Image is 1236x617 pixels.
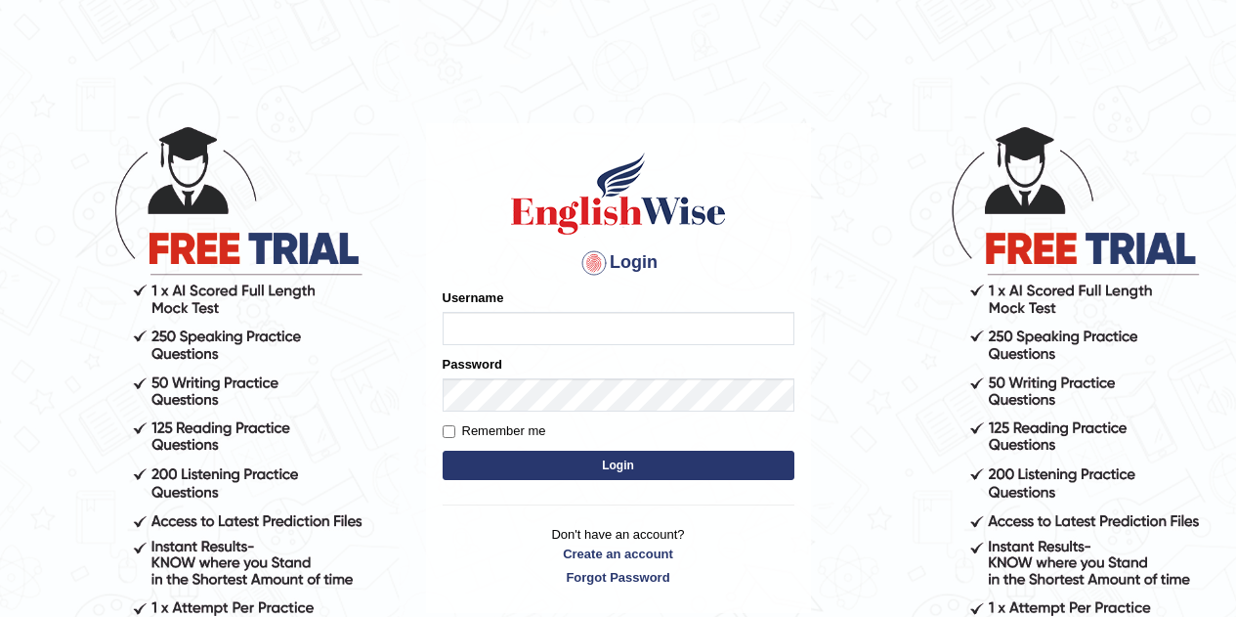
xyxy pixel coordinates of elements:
[507,150,730,238] img: Logo of English Wise sign in for intelligent practice with AI
[443,525,794,586] p: Don't have an account?
[443,421,546,441] label: Remember me
[443,425,455,438] input: Remember me
[443,288,504,307] label: Username
[443,451,794,480] button: Login
[443,568,794,587] a: Forgot Password
[443,247,794,279] h4: Login
[443,545,794,563] a: Create an account
[443,355,502,374] label: Password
